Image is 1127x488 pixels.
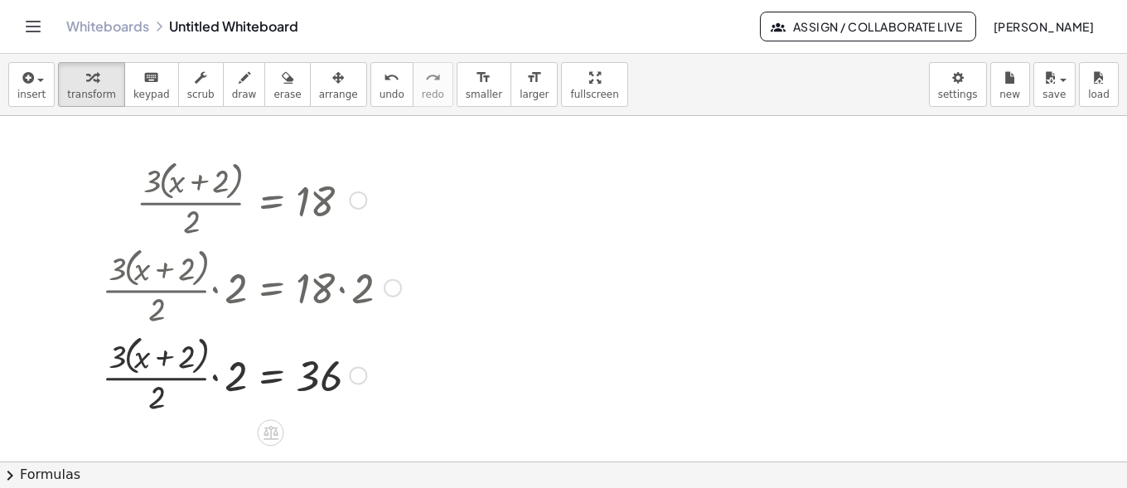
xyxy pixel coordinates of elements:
i: undo [384,68,399,88]
i: format_size [526,68,542,88]
button: save [1033,62,1076,107]
i: redo [425,68,441,88]
span: undo [380,89,404,100]
button: draw [223,62,266,107]
span: [PERSON_NAME] [993,19,1094,34]
div: Apply the same math to both sides of the equation [258,419,284,446]
button: undoundo [370,62,414,107]
button: load [1079,62,1119,107]
button: new [990,62,1030,107]
button: Toggle navigation [20,13,46,40]
button: redoredo [413,62,453,107]
button: format_sizesmaller [457,62,511,107]
button: Assign / Collaborate Live [760,12,976,41]
button: arrange [310,62,367,107]
button: keyboardkeypad [124,62,179,107]
button: format_sizelarger [510,62,558,107]
span: redo [422,89,444,100]
span: keypad [133,89,170,100]
button: settings [929,62,987,107]
i: keyboard [143,68,159,88]
span: fullscreen [570,89,618,100]
span: load [1088,89,1110,100]
button: fullscreen [561,62,627,107]
span: draw [232,89,257,100]
span: insert [17,89,46,100]
button: erase [264,62,310,107]
span: new [999,89,1020,100]
span: Assign / Collaborate Live [774,19,962,34]
i: format_size [476,68,491,88]
span: larger [520,89,549,100]
button: insert [8,62,55,107]
a: Whiteboards [66,18,149,35]
span: save [1042,89,1066,100]
span: transform [67,89,116,100]
button: scrub [178,62,224,107]
span: smaller [466,89,502,100]
span: arrange [319,89,358,100]
span: settings [938,89,978,100]
button: [PERSON_NAME] [979,12,1107,41]
span: scrub [187,89,215,100]
button: transform [58,62,125,107]
span: erase [273,89,301,100]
